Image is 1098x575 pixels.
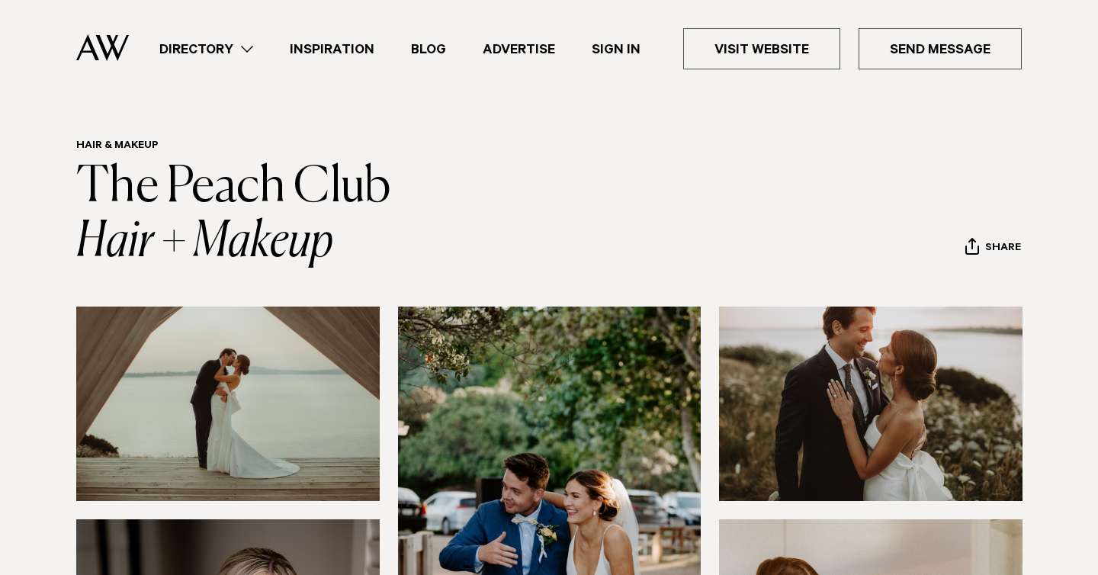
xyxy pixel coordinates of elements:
a: Visit Website [683,28,840,69]
a: Hair & Makeup [76,140,159,153]
img: Auckland Weddings Logo [76,34,129,61]
button: Share [965,237,1022,260]
a: Advertise [464,39,573,59]
a: Directory [141,39,271,59]
a: Inspiration [271,39,393,59]
a: Sign In [573,39,659,59]
a: Send Message [859,28,1022,69]
a: Blog [393,39,464,59]
a: The Peach Club Hair + Makeup [76,163,391,267]
span: Share [985,242,1021,256]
